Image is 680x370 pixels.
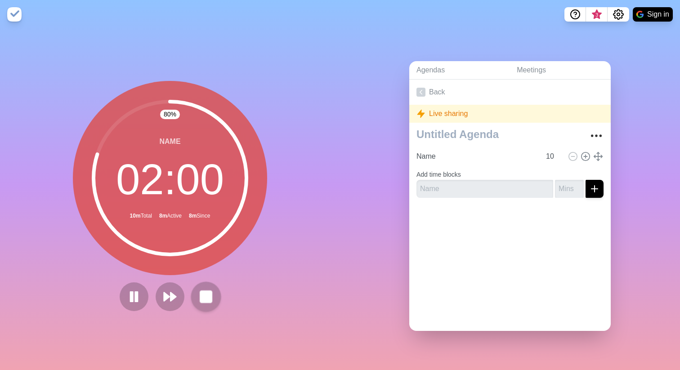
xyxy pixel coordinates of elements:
[409,80,611,105] a: Back
[586,7,608,22] button: What’s new
[416,171,461,178] label: Add time blocks
[416,180,553,198] input: Name
[409,105,611,123] div: Live sharing
[564,7,586,22] button: Help
[7,7,22,22] img: timeblocks logo
[633,7,673,22] button: Sign in
[608,7,629,22] button: Settings
[587,127,605,145] button: More
[413,147,541,165] input: Name
[593,11,600,18] span: 3
[542,147,564,165] input: Mins
[409,61,510,80] a: Agendas
[510,61,611,80] a: Meetings
[636,11,644,18] img: google logo
[555,180,584,198] input: Mins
